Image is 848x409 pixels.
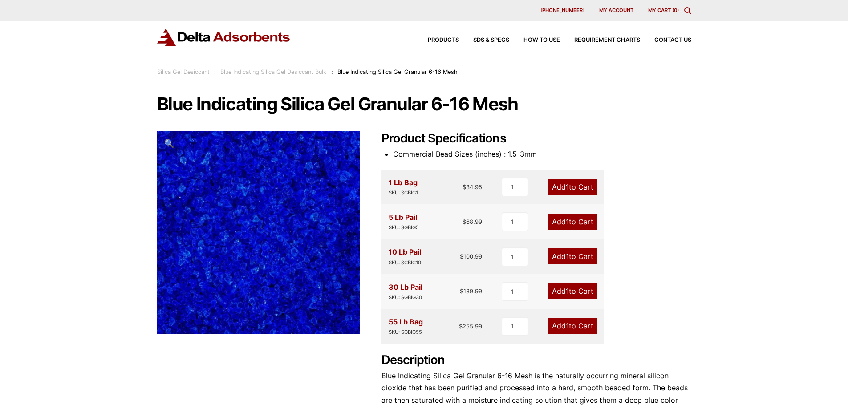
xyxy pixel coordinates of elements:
span: 1 [566,252,569,261]
span: How to Use [523,37,560,43]
a: Products [414,37,459,43]
div: 5 Lb Pail [389,211,419,232]
span: $ [460,288,463,295]
div: 55 Lb Bag [389,316,423,336]
a: My Cart (0) [648,7,679,13]
span: : [331,69,333,75]
a: SDS & SPECS [459,37,509,43]
span: $ [463,183,466,190]
h2: Description [381,353,691,368]
a: Add1to Cart [548,283,597,299]
span: My account [599,8,633,13]
a: Add1to Cart [548,179,597,195]
span: Products [428,37,459,43]
a: Add1to Cart [548,248,597,264]
a: Blue Indicating Silica Gel Desiccant Bulk [220,69,326,75]
div: SKU: SGBIG1 [389,189,418,197]
div: 30 Lb Pail [389,281,422,302]
a: Blue Indicating Silica Gel Granular 6-16 Mesh [157,227,360,236]
span: Contact Us [654,37,691,43]
span: 1 [566,287,569,296]
span: [PHONE_NUMBER] [540,8,584,13]
bdi: 68.99 [463,218,482,225]
div: 1 Lb Bag [389,177,418,197]
span: 🔍 [164,138,174,148]
a: How to Use [509,37,560,43]
span: 1 [566,217,569,226]
a: Add1to Cart [548,214,597,230]
a: Add1to Cart [548,318,597,334]
img: Delta Adsorbents [157,28,291,46]
span: 0 [674,7,677,13]
div: SKU: SGBIG55 [389,328,423,336]
span: $ [463,218,466,225]
span: SDS & SPECS [473,37,509,43]
span: $ [459,323,463,330]
div: SKU: SGBIG10 [389,259,421,267]
span: Blue Indicating Silica Gel Granular 6-16 Mesh [337,69,458,75]
a: View full-screen image gallery [157,131,182,156]
a: Silica Gel Desiccant [157,69,210,75]
span: 1 [566,182,569,191]
h2: Product Specifications [381,131,691,146]
h1: Blue Indicating Silica Gel Granular 6-16 Mesh [157,95,691,113]
div: Toggle Modal Content [684,7,691,14]
a: Contact Us [640,37,691,43]
a: My account [592,7,641,14]
a: [PHONE_NUMBER] [533,7,592,14]
a: Requirement Charts [560,37,640,43]
span: Requirement Charts [574,37,640,43]
div: 10 Lb Pail [389,246,421,267]
span: : [214,69,216,75]
bdi: 255.99 [459,323,482,330]
span: 1 [566,321,569,330]
bdi: 100.99 [460,253,482,260]
span: $ [460,253,463,260]
bdi: 189.99 [460,288,482,295]
div: SKU: SGBIG5 [389,223,419,232]
img: Blue Indicating Silica Gel Granular 6-16 Mesh [157,131,360,334]
li: Commercial Bead Sizes (inches) : 1.5-3mm [393,148,691,160]
bdi: 34.95 [463,183,482,190]
div: SKU: SGBIG30 [389,293,422,302]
